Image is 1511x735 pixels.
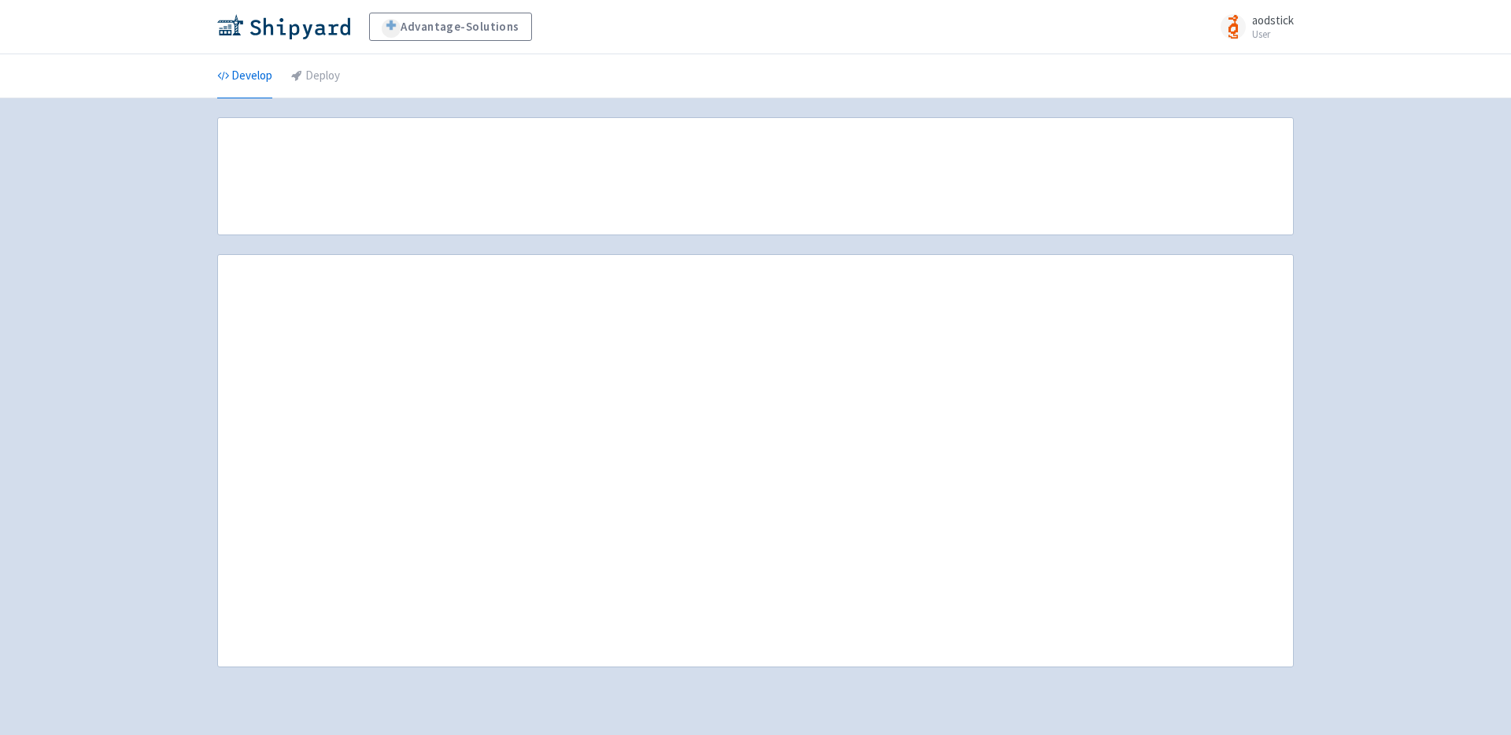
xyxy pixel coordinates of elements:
img: Shipyard logo [217,14,350,39]
a: Develop [217,54,272,98]
a: Advantage-Solutions [369,13,532,41]
a: Deploy [291,54,340,98]
span: aodstick [1252,13,1294,28]
a: aodstick User [1211,14,1294,39]
small: User [1252,29,1294,39]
